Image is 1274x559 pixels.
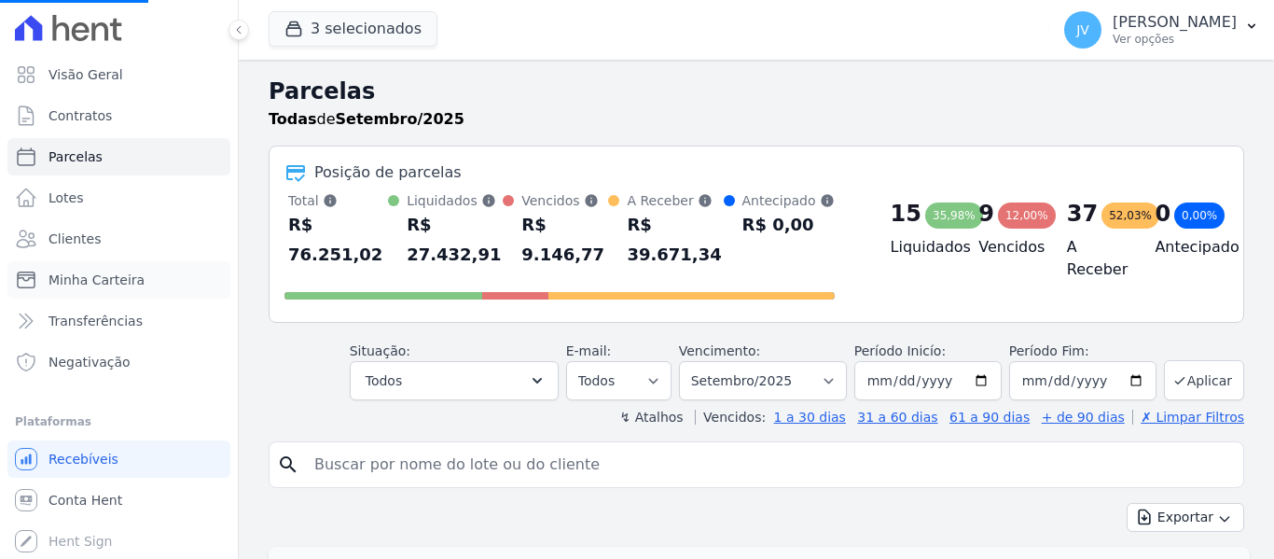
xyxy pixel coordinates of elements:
[15,411,223,433] div: Plataformas
[1049,4,1274,56] button: JV [PERSON_NAME] Ver opções
[7,440,230,478] a: Recebíveis
[1067,199,1098,229] div: 37
[1042,410,1125,425] a: + de 90 dias
[1076,23,1089,36] span: JV
[1009,342,1156,361] label: Período Fim:
[7,220,230,258] a: Clientes
[7,261,230,299] a: Minha Carteira
[366,370,402,392] span: Todos
[949,410,1030,425] a: 61 a 90 dias
[1113,13,1237,32] p: [PERSON_NAME]
[7,138,230,175] a: Parcelas
[48,491,122,510] span: Conta Hent
[288,210,388,270] div: R$ 76.251,02
[350,343,410,358] label: Situação:
[742,191,835,210] div: Antecipado
[978,236,1037,259] h4: Vencidos
[1174,203,1225,229] div: 0,00%
[350,361,559,400] button: Todos
[48,147,103,166] span: Parcelas
[774,410,846,425] a: 1 a 30 dias
[679,343,760,358] label: Vencimento:
[891,199,921,229] div: 15
[336,110,464,128] strong: Setembro/2025
[48,106,112,125] span: Contratos
[627,191,723,210] div: A Receber
[566,343,612,358] label: E-mail:
[857,410,937,425] a: 31 a 60 dias
[1132,410,1244,425] a: ✗ Limpar Filtros
[1067,236,1126,281] h4: A Receber
[269,11,437,47] button: 3 selecionados
[521,210,608,270] div: R$ 9.146,77
[303,446,1236,483] input: Buscar por nome do lote ou do cliente
[7,56,230,93] a: Visão Geral
[48,312,143,330] span: Transferências
[7,482,230,519] a: Conta Hent
[998,203,1056,229] div: 12,00%
[925,203,983,229] div: 35,98%
[891,236,949,259] h4: Liquidados
[7,343,230,381] a: Negativação
[48,450,118,468] span: Recebíveis
[314,161,462,184] div: Posição de parcelas
[269,75,1244,108] h2: Parcelas
[7,302,230,340] a: Transferências
[521,191,608,210] div: Vencidos
[1113,32,1237,47] p: Ver opções
[1164,360,1244,400] button: Aplicar
[1127,503,1244,532] button: Exportar
[1155,236,1213,259] h4: Antecipado
[48,230,101,248] span: Clientes
[7,97,230,134] a: Contratos
[742,210,835,240] div: R$ 0,00
[695,410,766,425] label: Vencidos:
[48,353,131,371] span: Negativação
[854,343,946,358] label: Período Inicío:
[1155,199,1170,229] div: 0
[48,65,123,84] span: Visão Geral
[288,191,388,210] div: Total
[407,191,503,210] div: Liquidados
[407,210,503,270] div: R$ 27.432,91
[277,454,299,476] i: search
[627,210,723,270] div: R$ 39.671,34
[1101,203,1159,229] div: 52,03%
[48,271,145,289] span: Minha Carteira
[48,189,84,207] span: Lotes
[619,410,683,425] label: ↯ Atalhos
[978,199,994,229] div: 9
[269,108,464,131] p: de
[269,110,317,128] strong: Todas
[7,179,230,217] a: Lotes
